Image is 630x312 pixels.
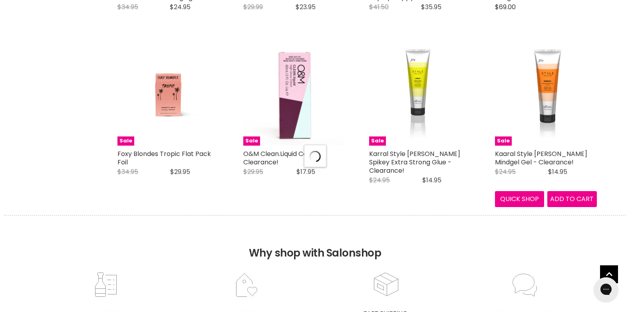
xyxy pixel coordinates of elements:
span: $14.95 [422,176,441,185]
span: $29.95 [243,167,263,176]
span: Sale [117,136,134,146]
a: O&M Clean.Liquid Colour - Clearance! [243,149,324,167]
span: Back to top [600,265,618,286]
span: $69.00 [495,2,516,12]
span: Sale [495,136,512,146]
span: $24.95 [495,167,516,176]
span: $29.95 [170,167,190,176]
span: $35.95 [421,2,441,12]
a: Kaaral Style Perfetto Mindgel Gel - Clearance! Sale [495,44,597,146]
a: Foxy Blondes Tropic Flat Pack Foil Sale [117,44,219,146]
span: $41.50 [369,2,389,12]
a: Karral Style [PERSON_NAME] Spikey Extra Strong Glue - Clearance! [369,149,460,175]
span: $17.95 [296,167,315,176]
span: $14.95 [548,167,567,176]
button: Quick shop [495,191,545,207]
span: $23.95 [296,2,316,12]
a: Foxy Blondes Tropic Flat Pack Foil [117,149,211,167]
img: O&M Clean.Liquid Colour - Clearance! [244,44,343,146]
span: $29.99 [243,2,263,12]
button: Add to cart [547,191,597,207]
iframe: Gorgias live chat messenger [590,274,622,304]
img: Kaaral Style Perfetto Mindgel Gel - Clearance! [527,44,564,146]
a: Back to top [600,265,618,283]
span: $34.95 [117,167,138,176]
img: Karral Style Perfetto Spikey Extra Strong Glue - Clearance! [400,44,440,146]
span: $24.95 [369,176,390,185]
a: Karral Style Perfetto Spikey Extra Strong Glue - Clearance! Sale [369,44,471,146]
span: Sale [243,136,260,146]
span: $24.95 [170,2,191,12]
a: Kaaral Style [PERSON_NAME] Mindgel Gel - Clearance! [495,149,587,167]
span: Add to cart [550,194,594,203]
span: Sale [369,136,386,146]
span: $34.95 [117,2,138,12]
img: Foxy Blondes Tropic Flat Pack Foil [130,44,206,146]
h2: Why shop with Salonshop [4,215,626,271]
a: O&M Clean.Liquid Colour - Clearance! Sale [243,44,345,146]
